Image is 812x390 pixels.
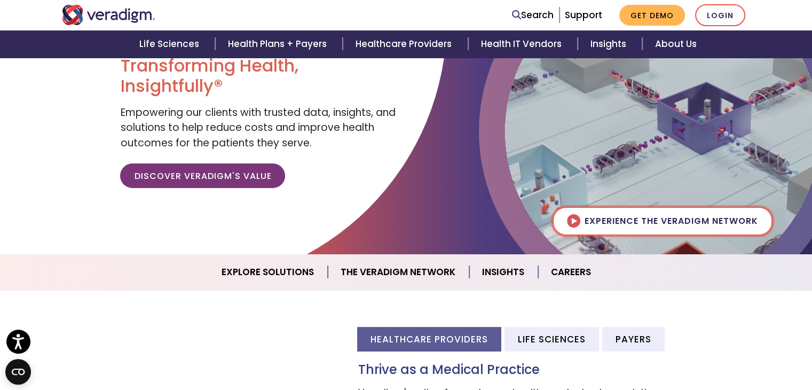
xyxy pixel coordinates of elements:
li: Payers [602,327,665,351]
a: Insights [578,30,642,58]
button: Open CMP widget [5,359,31,385]
span: Empowering our clients with trusted data, insights, and solutions to help reduce costs and improv... [120,105,395,150]
a: Healthcare Providers [343,30,468,58]
img: Veradigm logo [62,5,155,25]
a: Insights [469,259,538,286]
a: Get Demo [619,5,685,26]
h1: Transforming Health, Insightfully® [120,56,398,97]
a: Discover Veradigm's Value [120,163,285,188]
li: Healthcare Providers [357,327,501,351]
a: Explore Solutions [209,259,328,286]
a: Support [565,9,602,21]
a: Life Sciences [127,30,215,58]
a: Search [512,8,554,22]
a: Health IT Vendors [468,30,578,58]
a: The Veradigm Network [328,259,469,286]
a: Health Plans + Payers [215,30,343,58]
a: Careers [538,259,604,286]
a: Login [695,4,745,26]
li: Life Sciences [504,327,599,351]
a: About Us [642,30,709,58]
h3: Thrive as a Medical Practice [358,362,751,378]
